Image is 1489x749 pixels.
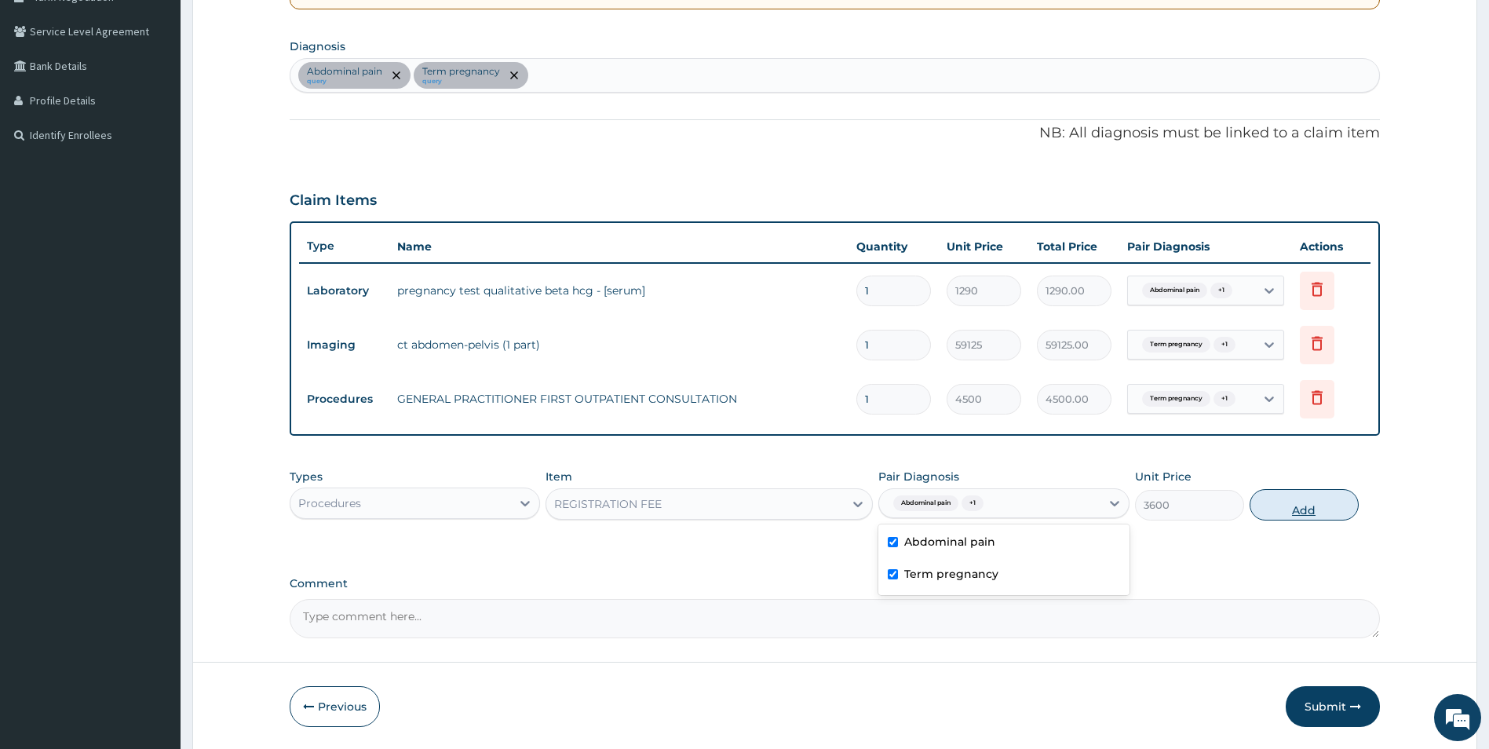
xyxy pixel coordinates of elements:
th: Name [389,231,849,262]
img: d_794563401_company_1708531726252_794563401 [29,79,64,118]
th: Total Price [1029,231,1119,262]
td: GENERAL PRACTITIONER FIRST OUTPATIENT CONSULTATION [389,383,849,415]
h3: Claim Items [290,192,377,210]
p: Abdominal pain [307,65,382,78]
td: Laboratory [299,276,389,305]
div: Procedures [298,495,361,511]
button: Submit [1286,686,1380,727]
th: Actions [1292,231,1370,262]
label: Unit Price [1135,469,1192,484]
div: REGISTRATION FEE [554,496,662,512]
td: pregnancy test qualitative beta hcg - [serum] [389,275,849,306]
small: query [422,78,500,86]
span: remove selection option [507,68,521,82]
label: Abdominal pain [904,534,995,550]
textarea: Type your message and hit 'Enter' [8,429,299,484]
th: Quantity [849,231,939,262]
button: Add [1250,489,1359,521]
div: Minimize live chat window [257,8,295,46]
span: We're online! [91,198,217,356]
label: Item [546,469,572,484]
span: Abdominal pain [1142,283,1207,298]
span: remove selection option [389,68,403,82]
button: Previous [290,686,380,727]
p: Term pregnancy [422,65,500,78]
span: + 1 [1213,391,1235,407]
label: Pair Diagnosis [878,469,959,484]
td: ct abdomen-pelvis (1 part) [389,329,849,360]
th: Unit Price [939,231,1029,262]
td: Procedures [299,385,389,414]
label: Term pregnancy [904,566,998,582]
span: + 1 [1210,283,1232,298]
small: query [307,78,382,86]
label: Types [290,470,323,484]
label: Comment [290,577,1381,590]
span: Abdominal pain [893,495,958,511]
span: + 1 [962,495,984,511]
span: + 1 [1213,337,1235,353]
td: Imaging [299,331,389,360]
th: Type [299,232,389,261]
span: Term pregnancy [1142,337,1210,353]
th: Pair Diagnosis [1119,231,1292,262]
div: Chat with us now [82,88,264,108]
p: NB: All diagnosis must be linked to a claim item [290,123,1381,144]
span: Term pregnancy [1142,391,1210,407]
label: Diagnosis [290,38,345,54]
